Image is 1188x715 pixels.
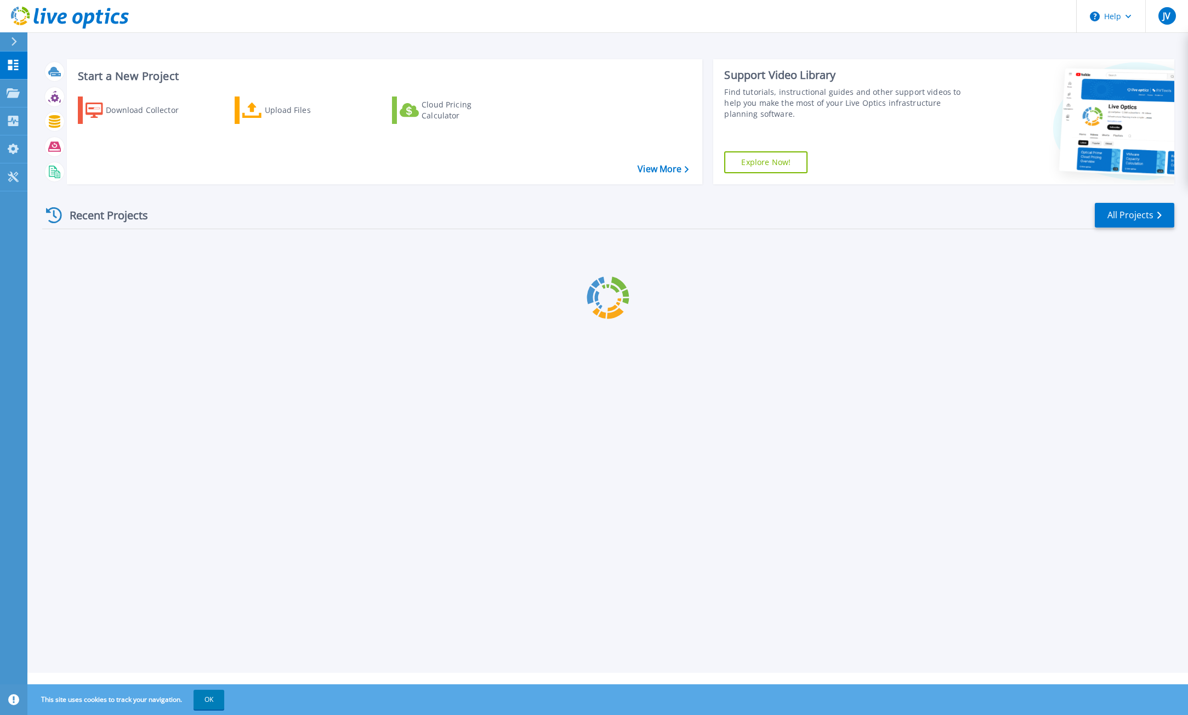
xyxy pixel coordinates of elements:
h3: Start a New Project [78,70,689,82]
div: Find tutorials, instructional guides and other support videos to help you make the most of your L... [724,87,960,120]
a: All Projects [1095,203,1174,228]
div: Support Video Library [724,68,960,82]
div: Download Collector [106,99,194,121]
div: Upload Files [265,99,353,121]
button: OK [194,690,224,710]
span: JV [1163,12,1170,20]
div: Cloud Pricing Calculator [422,99,509,121]
span: This site uses cookies to track your navigation. [30,690,224,710]
a: View More [638,164,689,174]
a: Upload Files [235,97,357,124]
a: Explore Now! [724,151,808,173]
div: Recent Projects [42,202,163,229]
a: Download Collector [78,97,200,124]
a: Cloud Pricing Calculator [392,97,514,124]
